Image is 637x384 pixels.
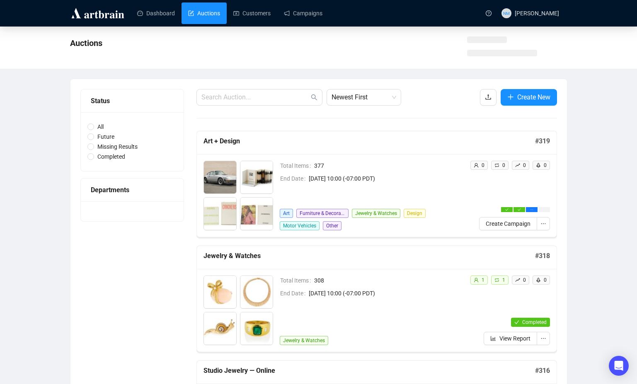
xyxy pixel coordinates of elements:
[280,209,293,218] span: Art
[494,163,499,168] span: retweet
[484,332,537,345] button: View Report
[280,161,314,170] span: Total Items
[502,277,505,283] span: 1
[201,92,309,102] input: Search Auction...
[284,2,322,24] a: Campaigns
[494,278,499,283] span: retweet
[544,277,547,283] span: 0
[309,174,463,183] span: [DATE] 10:00 (-07:00 PDT)
[280,276,314,285] span: Total Items
[530,208,533,211] span: ellipsis
[485,94,492,100] span: upload
[523,277,526,283] span: 0
[314,276,463,285] span: 308
[474,163,479,168] span: user
[296,209,349,218] span: Furniture & Decorative Arts
[479,217,537,230] button: Create Campaign
[240,312,273,345] img: 4_01.jpg
[94,152,128,161] span: Completed
[196,246,557,352] a: Jewelry & Watches#318Total Items308End Date[DATE] 10:00 (-07:00 PDT)Jewelry & Watchesuser1retweet...
[137,2,175,24] a: Dashboard
[517,92,550,102] span: Create New
[233,2,271,24] a: Customers
[515,163,520,168] span: rise
[522,319,547,325] span: Completed
[507,94,514,100] span: plus
[609,356,629,376] div: Open Intercom Messenger
[332,89,396,105] span: Newest First
[482,162,484,168] span: 0
[314,161,463,170] span: 377
[540,336,546,341] span: ellipsis
[536,163,541,168] span: rocket
[404,209,426,218] span: Design
[535,366,550,376] h5: # 316
[323,221,342,230] span: Other
[503,10,510,16] span: NM
[501,89,557,106] button: Create New
[196,131,557,237] a: Art + Design#319Total Items377End Date[DATE] 10:00 (-07:00 PDT)ArtFurniture & Decorative ArtsJewe...
[240,198,273,230] img: 4_01.jpg
[204,198,236,230] img: 3_01.jpg
[70,7,126,20] img: logo
[535,251,550,261] h5: # 318
[490,336,496,341] span: bar-chart
[240,276,273,308] img: 2_01.jpg
[474,278,479,283] span: user
[204,312,236,345] img: 3_01.jpg
[515,10,559,17] span: [PERSON_NAME]
[482,277,484,283] span: 1
[544,162,547,168] span: 0
[309,289,463,298] span: [DATE] 10:00 (-07:00 PDT)
[94,132,118,141] span: Future
[352,209,400,218] span: Jewelry & Watches
[523,162,526,168] span: 0
[505,208,509,211] span: check
[540,221,546,227] span: ellipsis
[280,221,320,230] span: Motor Vehicles
[204,161,236,193] img: 1_01.jpg
[188,2,220,24] a: Auctions
[311,94,317,101] span: search
[240,161,273,193] img: 2_01.jpg
[204,276,236,308] img: 1_01.jpg
[94,142,141,151] span: Missing Results
[203,251,535,261] h5: Jewelry & Watches
[203,366,535,376] h5: Studio Jewelry — Online
[514,320,519,325] span: check
[502,162,505,168] span: 0
[91,96,174,106] div: Status
[518,208,521,211] span: check
[515,278,520,283] span: rise
[535,136,550,146] h5: # 319
[486,10,492,16] span: question-circle
[280,336,328,345] span: Jewelry & Watches
[536,278,541,283] span: rocket
[486,219,530,228] span: Create Campaign
[70,38,102,48] span: Auctions
[203,136,535,146] h5: Art + Design
[499,334,530,343] span: View Report
[94,122,107,131] span: All
[280,289,309,298] span: End Date
[280,174,309,183] span: End Date
[91,185,174,195] div: Departments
